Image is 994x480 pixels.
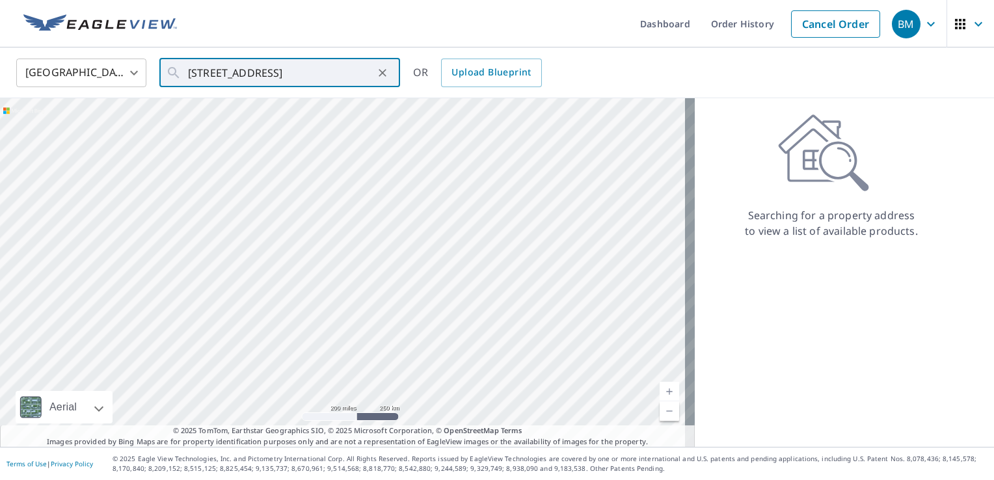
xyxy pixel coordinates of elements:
[892,10,920,38] div: BM
[188,55,373,91] input: Search by address or latitude-longitude
[444,425,498,435] a: OpenStreetMap
[46,391,81,423] div: Aerial
[373,64,392,82] button: Clear
[173,425,522,436] span: © 2025 TomTom, Earthstar Geographics SIO, © 2025 Microsoft Corporation, ©
[16,391,113,423] div: Aerial
[441,59,541,87] a: Upload Blueprint
[501,425,522,435] a: Terms
[113,454,987,473] p: © 2025 Eagle View Technologies, Inc. and Pictometry International Corp. All Rights Reserved. Repo...
[744,207,919,239] p: Searching for a property address to view a list of available products.
[51,459,93,468] a: Privacy Policy
[7,459,47,468] a: Terms of Use
[7,460,93,468] p: |
[23,14,177,34] img: EV Logo
[660,382,679,401] a: Current Level 5, Zoom In
[16,55,146,91] div: [GEOGRAPHIC_DATA]
[451,64,531,81] span: Upload Blueprint
[413,59,542,87] div: OR
[660,401,679,421] a: Current Level 5, Zoom Out
[791,10,880,38] a: Cancel Order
